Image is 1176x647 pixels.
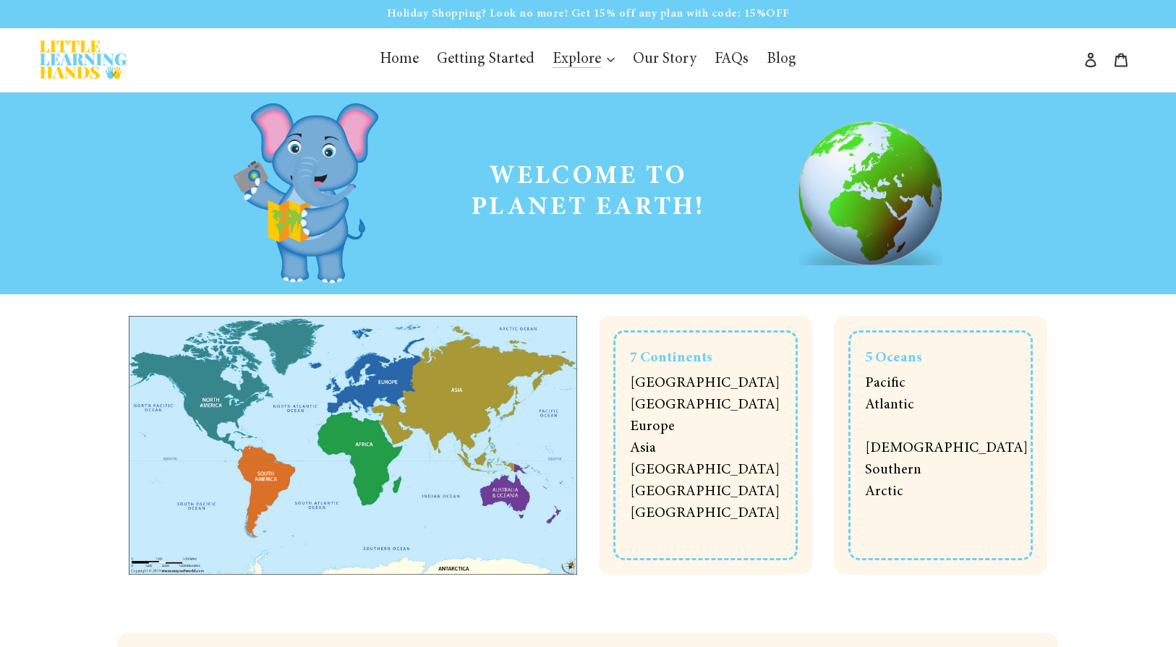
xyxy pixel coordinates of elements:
[630,376,780,390] span: [GEOGRAPHIC_DATA]
[630,351,712,365] strong: 7 Continents
[630,398,780,412] span: [GEOGRAPHIC_DATA]
[865,351,922,365] strong: 5 Oceans
[865,398,914,412] span: Atlantic
[40,40,127,79] img: Little Learning Hands
[865,484,903,499] span: Arctic
[472,164,705,221] span: WELCOME TO PLANET EARTH!
[380,52,419,68] span: Home
[630,419,675,434] span: Europe
[630,463,780,477] span: [GEOGRAPHIC_DATA]
[437,52,534,68] span: Getting Started
[633,52,696,68] span: Our Story
[545,46,622,74] button: Explore
[430,46,542,74] a: Getting Started
[767,52,796,68] span: Blog
[865,441,1028,455] span: [DEMOGRAPHIC_DATA]
[715,52,749,68] span: FAQs
[129,316,577,575] img: pf-a77461eb--worldmapwithcontinents.jpg
[1,1,1175,26] p: Holiday Shopping? Look no more! Get 15% off any plan with code: 15%OFF
[234,103,378,284] img: pf-d4a1d11d--LLHBrandMascot-for-HERO-page.png
[759,46,804,74] a: Blog
[865,463,921,477] span: Southern
[626,46,704,74] a: Our Story
[798,121,942,265] img: pf-1ed735e8--globe.png
[630,484,780,499] span: [GEOGRAPHIC_DATA]
[865,376,906,390] span: Pacific
[553,52,601,68] span: Explore
[707,46,756,74] a: FAQs
[372,46,426,74] a: Home
[630,506,780,520] span: [GEOGRAPHIC_DATA]
[630,441,656,455] span: Asia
